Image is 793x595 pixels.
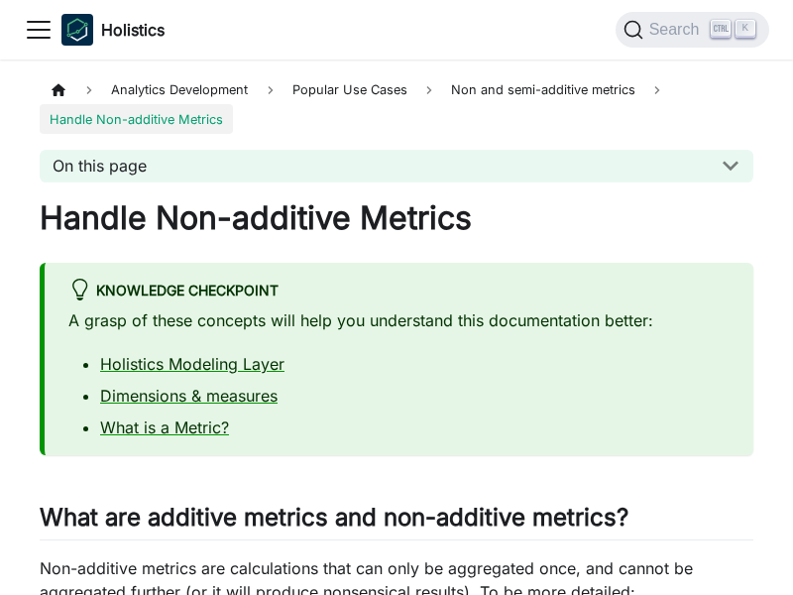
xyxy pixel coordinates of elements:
[100,386,278,406] a: Dimensions & measures
[100,354,284,374] a: Holistics Modeling Layer
[40,150,753,182] button: On this page
[100,417,229,437] a: What is a Metric?
[40,503,753,540] h2: What are additive metrics and non-additive metrics?
[40,198,753,238] h1: Handle Non-additive Metrics
[24,15,54,45] button: Toggle navigation bar
[101,75,258,104] span: Analytics Development
[40,75,77,104] a: Home page
[40,104,233,133] span: Handle Non-additive Metrics
[68,308,730,332] p: A grasp of these concepts will help you understand this documentation better:
[616,12,769,48] button: Search (Ctrl+K)
[61,14,165,46] a: HolisticsHolistics
[61,14,93,46] img: Holistics
[643,21,712,39] span: Search
[736,20,755,38] kbd: K
[283,75,417,104] span: Popular Use Cases
[101,18,165,42] b: Holistics
[68,279,730,304] div: Knowledge Checkpoint
[40,75,753,134] nav: Breadcrumbs
[441,75,645,104] span: Non and semi-additive metrics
